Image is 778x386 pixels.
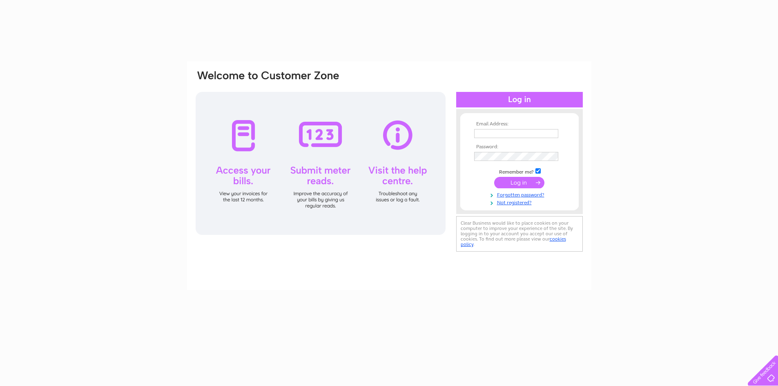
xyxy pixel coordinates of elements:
[474,198,567,206] a: Not registered?
[494,177,544,188] input: Submit
[472,121,567,127] th: Email Address:
[474,190,567,198] a: Forgotten password?
[456,216,583,252] div: Clear Business would like to place cookies on your computer to improve your experience of the sit...
[461,236,566,247] a: cookies policy
[472,144,567,150] th: Password:
[472,167,567,175] td: Remember me?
